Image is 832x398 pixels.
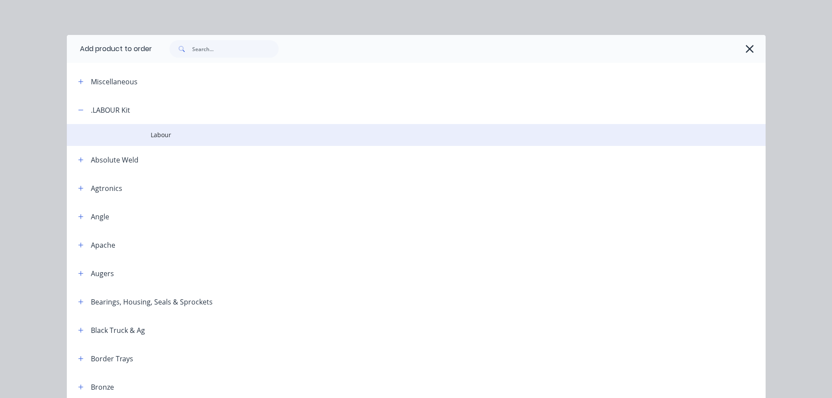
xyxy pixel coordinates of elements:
div: Angle [91,211,109,222]
div: Absolute Weld [91,155,138,165]
div: Bearings, Housing, Seals & Sprockets [91,297,213,307]
div: Add product to order [67,35,152,63]
span: Labour [151,130,642,139]
input: Search... [192,40,279,58]
div: Border Trays [91,353,133,364]
div: .LABOUR Kit [91,105,130,115]
div: Agtronics [91,183,122,194]
div: Augers [91,268,114,279]
div: Apache [91,240,115,250]
div: Bronze [91,382,114,392]
div: Black Truck & Ag [91,325,145,336]
div: Miscellaneous [91,76,138,87]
